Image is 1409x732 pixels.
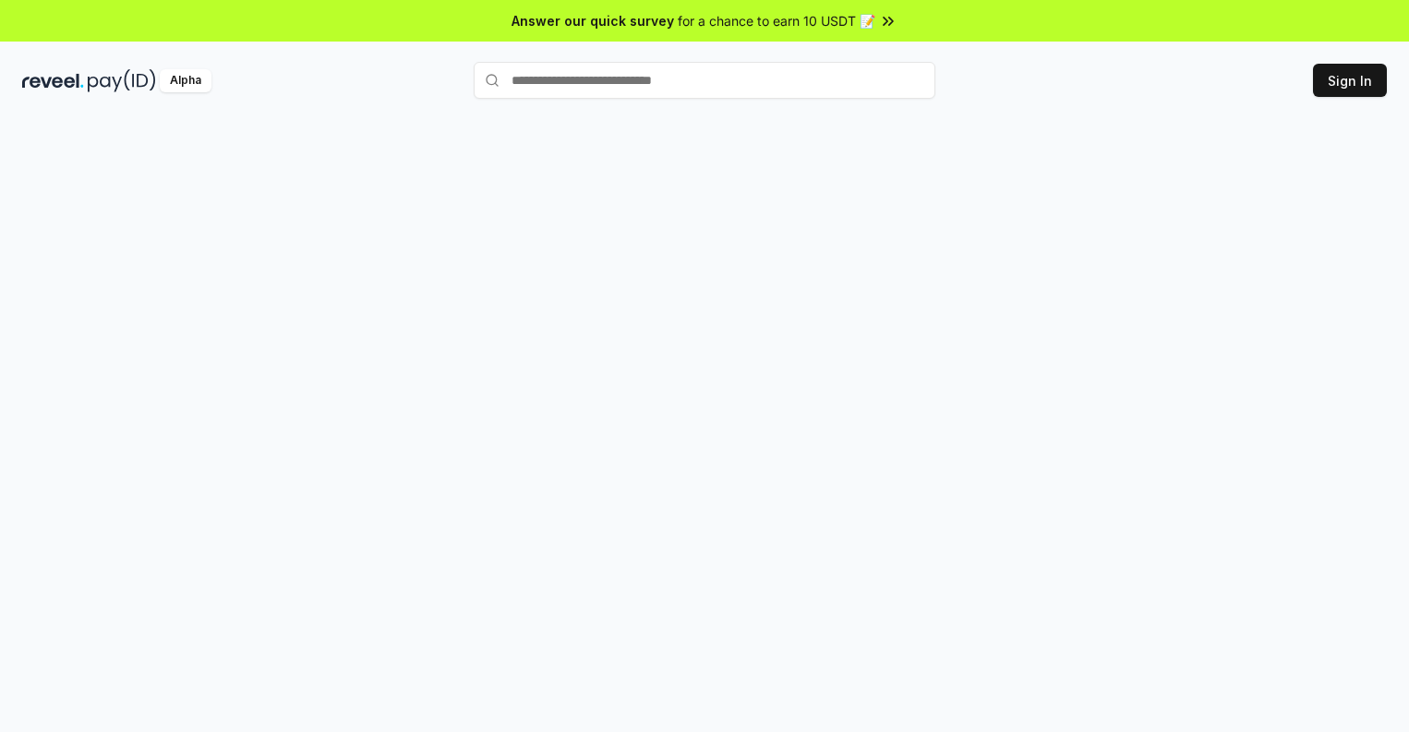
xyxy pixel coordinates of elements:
[1313,64,1387,97] button: Sign In
[88,69,156,92] img: pay_id
[160,69,211,92] div: Alpha
[22,69,84,92] img: reveel_dark
[678,11,875,30] span: for a chance to earn 10 USDT 📝
[512,11,674,30] span: Answer our quick survey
